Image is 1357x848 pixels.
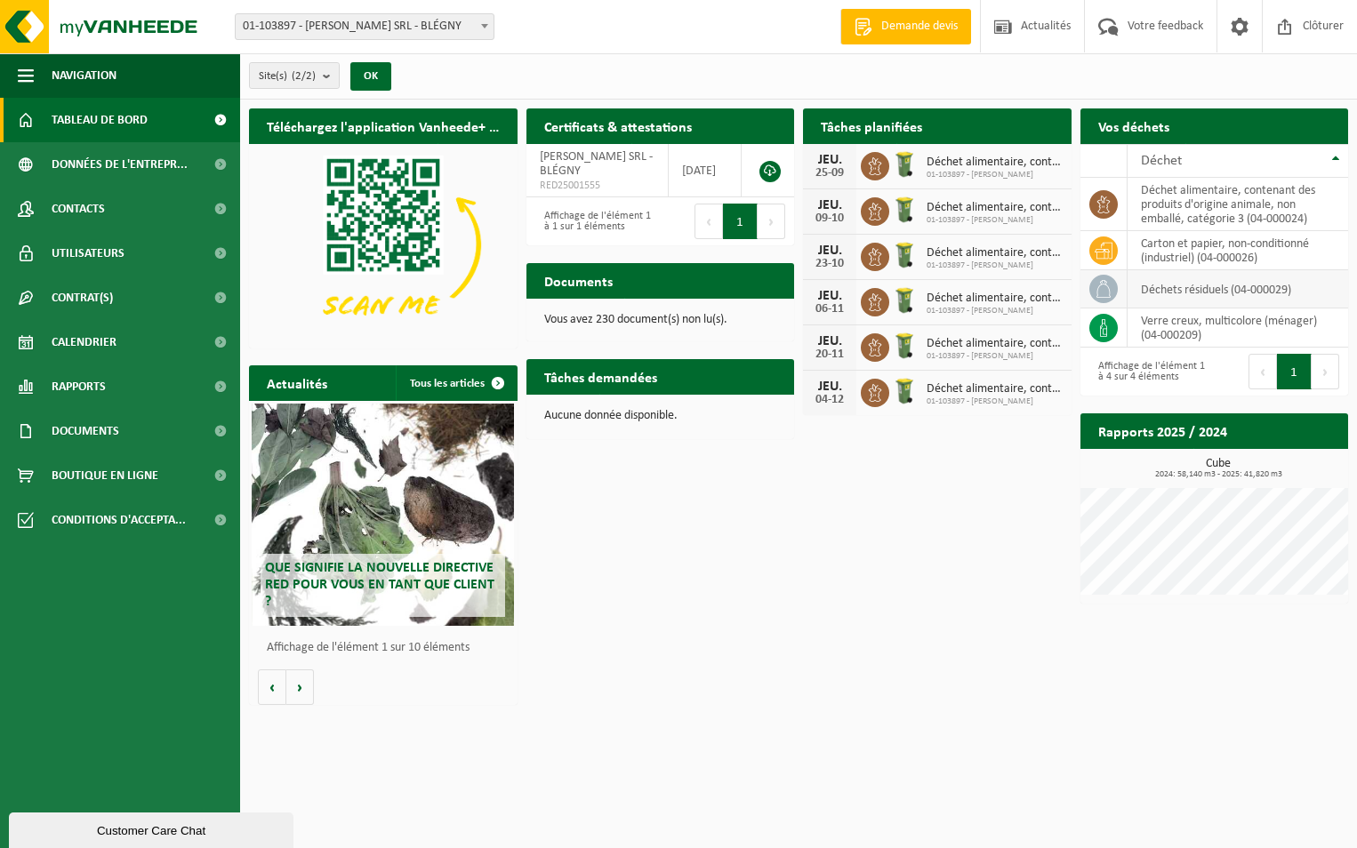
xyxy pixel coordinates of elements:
span: 01-103897 - [PERSON_NAME] [927,351,1063,362]
count: (2/2) [292,70,316,82]
span: Déchet alimentaire, contenant des produits d'origine animale, non emballé, catég... [927,201,1063,215]
h2: Vos déchets [1080,108,1187,143]
span: Conditions d'accepta... [52,498,186,542]
button: OK [350,62,391,91]
div: 20-11 [812,348,847,361]
span: Déchet [1141,154,1182,168]
td: déchets résiduels (04-000029) [1128,270,1349,308]
h2: Documents [526,263,630,298]
span: Navigation [52,53,116,98]
iframe: chat widget [9,809,297,848]
span: Déchet alimentaire, contenant des produits d'origine animale, non emballé, catég... [927,156,1063,170]
a: Consulter les rapports [1193,448,1346,484]
p: Affichage de l'élément 1 sur 10 éléments [267,642,509,654]
h2: Certificats & attestations [526,108,710,143]
button: Volgende [286,669,314,705]
h2: Rapports 2025 / 2024 [1080,413,1245,448]
img: WB-0140-HPE-GN-50 [889,376,919,406]
span: 01-103897 - [PERSON_NAME] [927,396,1063,407]
span: 01-103897 - [PERSON_NAME] [927,170,1063,180]
div: Affichage de l'élément 1 à 1 sur 1 éléments [535,202,652,241]
img: WB-0140-HPE-GN-50 [889,240,919,270]
button: Previous [695,204,723,239]
div: JEU. [812,153,847,167]
div: JEU. [812,334,847,348]
h2: Tâches demandées [526,359,675,394]
span: 01-103897 - [PERSON_NAME] [927,306,1063,316]
p: Vous avez 230 document(s) non lu(s). [544,314,777,326]
td: [DATE] [669,144,742,197]
span: Documents [52,409,119,453]
button: Vorige [258,669,286,705]
img: WB-0140-HPE-GN-50 [889,149,919,180]
div: JEU. [812,198,847,212]
span: Contrat(s) [52,276,113,320]
span: Tableau de bord [52,98,148,142]
span: 01-103897 - LEBOEUF CEDRIC SRL - BLÉGNY [235,13,494,40]
span: Site(s) [259,63,316,90]
span: 01-103897 - [PERSON_NAME] [927,260,1063,271]
button: Previous [1249,354,1277,389]
td: carton et papier, non-conditionné (industriel) (04-000026) [1128,231,1349,270]
div: JEU. [812,380,847,394]
h2: Tâches planifiées [803,108,940,143]
button: Next [758,204,785,239]
td: verre creux, multicolore (ménager) (04-000209) [1128,308,1349,348]
img: WB-0140-HPE-GN-50 [889,195,919,225]
div: 04-12 [812,394,847,406]
span: Déchet alimentaire, contenant des produits d'origine animale, non emballé, catég... [927,382,1063,396]
span: Boutique en ligne [52,453,158,498]
span: Contacts [52,187,105,231]
span: 2024: 58,140 m3 - 2025: 41,820 m3 [1089,470,1349,479]
div: Affichage de l'élément 1 à 4 sur 4 éléments [1089,352,1206,391]
span: [PERSON_NAME] SRL - BLÉGNY [540,150,653,178]
span: Utilisateurs [52,231,124,276]
img: WB-0140-HPE-GN-50 [889,331,919,361]
button: 1 [1277,354,1312,389]
span: Déchet alimentaire, contenant des produits d'origine animale, non emballé, catég... [927,292,1063,306]
span: Données de l'entrepr... [52,142,188,187]
button: 1 [723,204,758,239]
a: Tous les articles [396,365,516,401]
img: WB-0140-HPE-GN-50 [889,285,919,316]
div: 09-10 [812,212,847,225]
td: déchet alimentaire, contenant des produits d'origine animale, non emballé, catégorie 3 (04-000024) [1128,178,1349,231]
span: Demande devis [877,18,962,36]
a: Demande devis [840,9,971,44]
div: 25-09 [812,167,847,180]
div: JEU. [812,289,847,303]
button: Next [1312,354,1339,389]
span: RED25001555 [540,179,654,193]
h2: Téléchargez l'application Vanheede+ maintenant! [249,108,518,143]
span: Que signifie la nouvelle directive RED pour vous en tant que client ? [265,561,494,609]
p: Aucune donnée disponible. [544,410,777,422]
span: Calendrier [52,320,116,364]
div: JEU. [812,244,847,258]
span: Déchet alimentaire, contenant des produits d'origine animale, non emballé, catég... [927,337,1063,351]
span: 01-103897 - LEBOEUF CEDRIC SRL - BLÉGNY [236,14,494,39]
h2: Actualités [249,365,345,400]
div: 06-11 [812,303,847,316]
button: Site(s)(2/2) [249,62,340,89]
a: Que signifie la nouvelle directive RED pour vous en tant que client ? [252,404,514,626]
span: Rapports [52,364,106,409]
div: 23-10 [812,258,847,270]
h3: Cube [1089,458,1349,479]
span: Déchet alimentaire, contenant des produits d'origine animale, non emballé, catég... [927,246,1063,260]
span: 01-103897 - [PERSON_NAME] [927,215,1063,226]
img: Download de VHEPlus App [249,144,518,345]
